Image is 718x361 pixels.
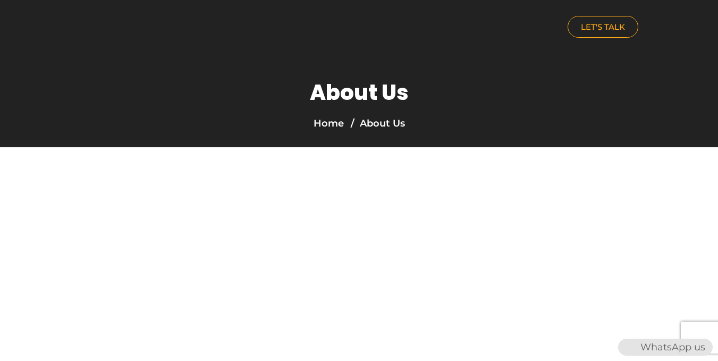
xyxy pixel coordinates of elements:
[619,339,636,356] img: WhatsApp
[581,23,625,31] span: LET'S TALK
[618,341,713,353] a: WhatsAppWhatsApp us
[310,80,409,105] h1: About Us
[568,16,638,38] a: LET'S TALK
[618,339,713,356] div: WhatsApp us
[5,5,354,52] a: nuance-qatar_logo
[348,116,405,131] li: About Us
[314,117,344,129] a: Home
[5,5,95,52] img: nuance-qatar_logo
